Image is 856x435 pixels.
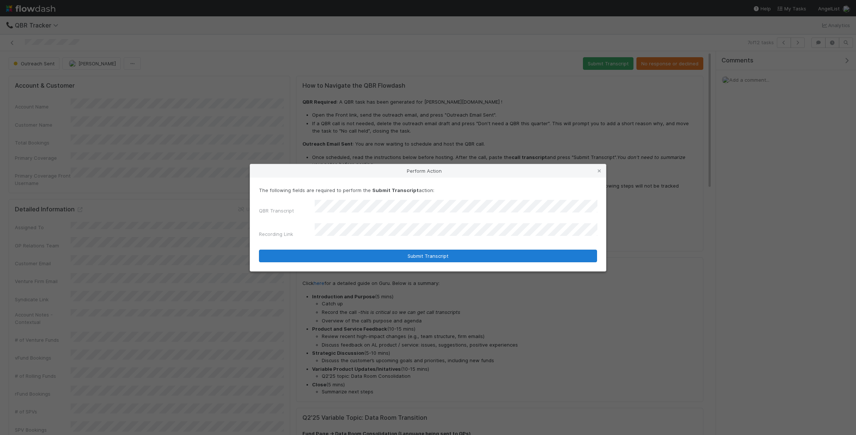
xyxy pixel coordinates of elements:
p: The following fields are required to perform the action: [259,186,597,194]
strong: Submit Transcript [372,187,419,193]
div: Perform Action [250,164,606,178]
label: Recording Link [259,230,293,238]
label: QBR Transcript [259,207,294,214]
button: Submit Transcript [259,250,597,262]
